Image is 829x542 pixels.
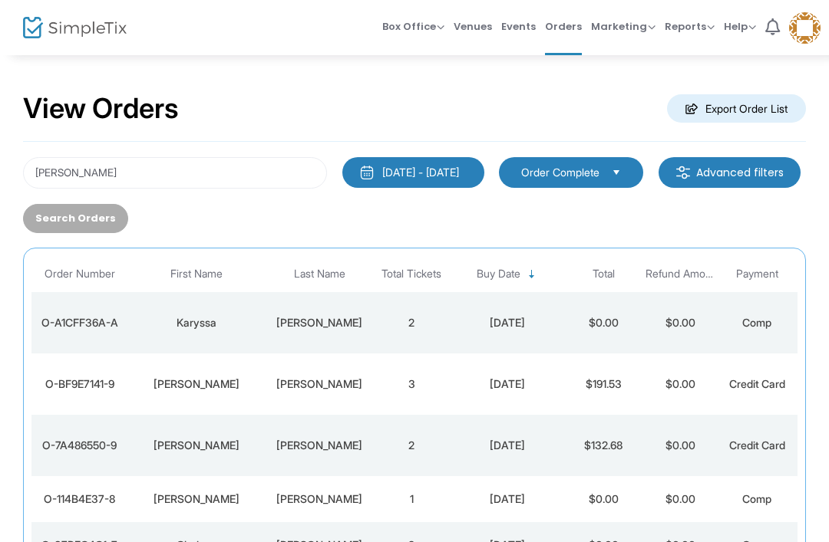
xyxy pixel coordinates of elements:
[454,315,561,330] div: 9/16/2025
[642,353,718,415] td: $0.00
[565,292,642,353] td: $0.00
[742,316,771,329] span: Comp
[131,491,262,507] div: Kylie
[269,491,369,507] div: Richardson
[45,268,115,281] span: Order Number
[35,491,124,507] div: O-114B4E37-8
[454,438,561,453] div: 12/11/2024
[729,377,785,390] span: Credit Card
[373,353,450,415] td: 3
[565,256,642,292] th: Total
[454,491,561,507] div: 12/6/2024
[35,376,124,392] div: O-BF9E7141-9
[565,476,642,522] td: $0.00
[294,268,345,281] span: Last Name
[501,7,536,46] span: Events
[724,19,756,34] span: Help
[373,292,450,353] td: 2
[359,165,375,180] img: monthly
[659,157,801,188] m-button: Advanced filters
[565,353,642,415] td: $191.53
[545,7,582,46] span: Orders
[736,268,778,281] span: Payment
[131,315,262,330] div: Karyssa
[591,19,656,34] span: Marketing
[35,438,124,453] div: O-7A486550-9
[342,157,484,188] button: [DATE] - [DATE]
[667,94,806,123] m-button: Export Order List
[269,376,369,392] div: Collins
[742,492,771,505] span: Comp
[665,19,715,34] span: Reports
[729,439,785,452] span: Credit Card
[131,376,262,392] div: Susan
[35,315,124,330] div: O-A1CFF36A-A
[269,438,369,453] div: Richardson
[131,438,262,453] div: Joelle
[477,268,520,281] span: Buy Date
[565,415,642,476] td: $132.68
[642,415,718,476] td: $0.00
[526,268,538,281] span: Sortable
[454,7,492,46] span: Venues
[373,415,450,476] td: 2
[675,165,691,180] img: filter
[23,157,327,189] input: Search by name, email, phone, order number, ip address, or last 4 digits of card
[170,268,223,281] span: First Name
[642,292,718,353] td: $0.00
[269,315,369,330] div: Richardson
[521,165,599,180] span: Order Complete
[454,376,561,392] div: 1/7/2025
[382,165,459,180] div: [DATE] - [DATE]
[606,164,627,181] button: Select
[373,256,450,292] th: Total Tickets
[642,256,718,292] th: Refund Amount
[642,476,718,522] td: $0.00
[373,476,450,522] td: 1
[382,19,444,34] span: Box Office
[23,92,179,126] h2: View Orders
